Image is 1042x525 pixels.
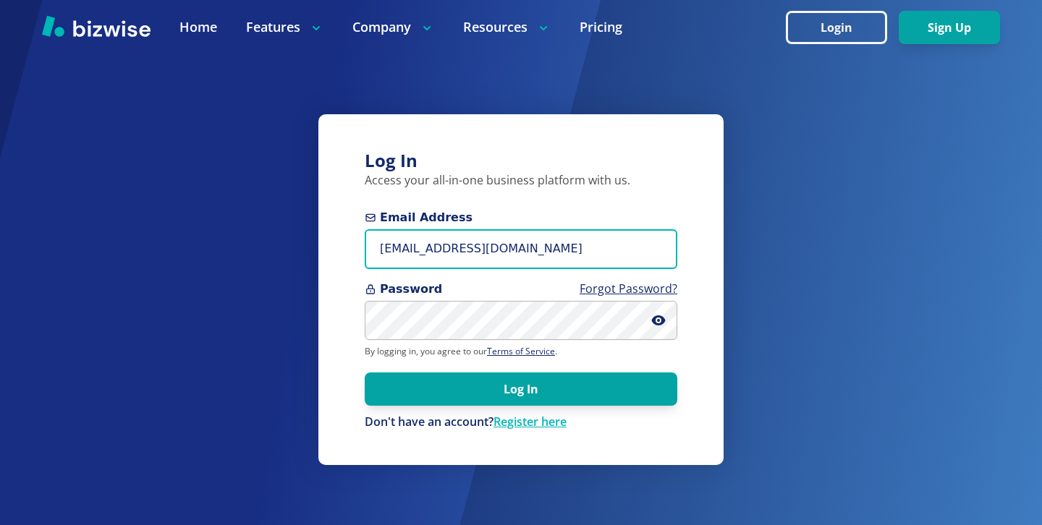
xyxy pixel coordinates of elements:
[365,414,677,430] p: Don't have an account?
[365,229,677,269] input: you@example.com
[365,281,677,298] span: Password
[365,149,677,173] h3: Log In
[494,414,567,430] a: Register here
[786,21,899,35] a: Login
[42,15,151,37] img: Bizwise Logo
[246,18,323,36] p: Features
[365,209,677,226] span: Email Address
[487,345,555,357] a: Terms of Service
[352,18,434,36] p: Company
[463,18,551,36] p: Resources
[365,414,677,430] div: Don't have an account?Register here
[365,173,677,189] p: Access your all-in-one business platform with us.
[179,18,217,36] a: Home
[580,18,622,36] a: Pricing
[365,372,677,406] button: Log In
[580,281,677,296] a: Forgot Password?
[899,21,1000,35] a: Sign Up
[786,11,887,44] button: Login
[365,346,677,357] p: By logging in, you agree to our .
[899,11,1000,44] button: Sign Up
